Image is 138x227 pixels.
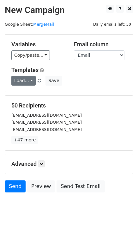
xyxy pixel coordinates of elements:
[5,22,54,27] small: Google Sheet:
[27,180,55,192] a: Preview
[5,5,133,16] h2: New Campaign
[91,22,133,27] a: Daily emails left: 50
[11,160,127,167] h5: Advanced
[11,120,82,125] small: [EMAIL_ADDRESS][DOMAIN_NAME]
[11,41,64,48] h5: Variables
[11,67,39,73] a: Templates
[91,21,133,28] span: Daily emails left: 50
[33,22,54,27] a: MergeMail
[74,41,127,48] h5: Email column
[11,113,82,118] small: [EMAIL_ADDRESS][DOMAIN_NAME]
[5,180,26,192] a: Send
[57,180,105,192] a: Send Test Email
[11,76,36,86] a: Load...
[11,102,127,109] h5: 50 Recipients
[11,50,50,60] a: Copy/paste...
[106,197,138,227] iframe: Chat Widget
[11,127,82,132] small: [EMAIL_ADDRESS][DOMAIN_NAME]
[11,136,38,144] a: +47 more
[45,76,62,86] button: Save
